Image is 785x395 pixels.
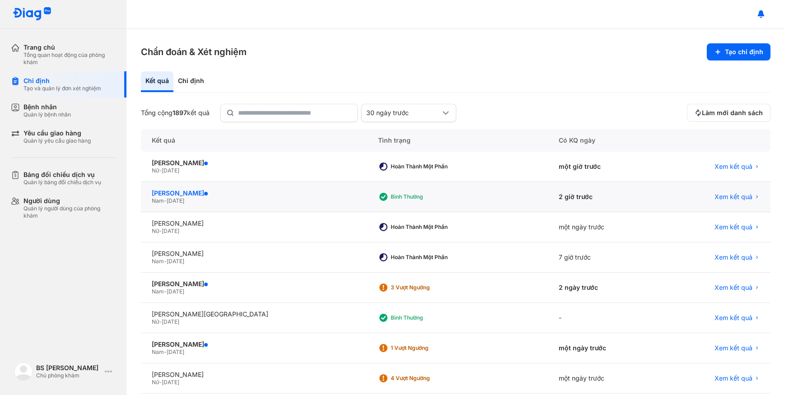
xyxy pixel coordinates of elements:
[23,51,116,66] div: Tổng quan hoạt động của phòng khám
[391,223,463,231] div: Hoàn thành một phần
[141,109,210,117] div: Tổng cộng kết quả
[548,363,661,394] div: một ngày trước
[152,159,356,167] div: [PERSON_NAME]
[23,171,101,179] div: Bảng đối chiếu dịch vụ
[391,163,463,170] div: Hoàn thành một phần
[548,212,661,242] div: một ngày trước
[715,283,752,292] span: Xem kết quả
[23,77,101,85] div: Chỉ định
[391,344,463,352] div: 1 Vượt ngưỡng
[391,284,463,291] div: 3 Vượt ngưỡng
[13,7,51,21] img: logo
[152,349,164,355] span: Nam
[391,254,463,261] div: Hoàn thành một phần
[23,129,91,137] div: Yêu cầu giao hàng
[23,137,91,144] div: Quản lý yêu cầu giao hàng
[548,273,661,303] div: 2 ngày trước
[391,375,463,382] div: 4 Vượt ngưỡng
[152,310,356,318] div: [PERSON_NAME][GEOGRAPHIC_DATA]
[152,258,164,265] span: Nam
[707,43,771,60] button: Tạo chỉ định
[164,288,167,295] span: -
[23,179,101,186] div: Quản lý bảng đối chiếu dịch vụ
[548,152,661,182] div: một giờ trước
[162,379,179,386] span: [DATE]
[141,71,173,92] div: Kết quả
[715,223,752,231] span: Xem kết quả
[159,318,162,325] span: -
[391,193,463,200] div: Bình thường
[23,205,116,219] div: Quản lý người dùng của phòng khám
[152,288,164,295] span: Nam
[367,129,548,152] div: Tình trạng
[548,303,661,333] div: -
[715,193,752,201] span: Xem kết quả
[702,109,763,117] span: Làm mới danh sách
[152,280,356,288] div: [PERSON_NAME]
[548,333,661,363] div: một ngày trước
[152,371,356,379] div: [PERSON_NAME]
[36,372,101,379] div: Chủ phòng khám
[23,111,71,118] div: Quản lý bệnh nhân
[167,349,184,355] span: [DATE]
[152,197,164,204] span: Nam
[167,288,184,295] span: [DATE]
[14,362,33,381] img: logo
[715,253,752,261] span: Xem kết quả
[23,85,101,92] div: Tạo và quản lý đơn xét nghiệm
[152,379,159,386] span: Nữ
[173,71,209,92] div: Chỉ định
[152,340,356,349] div: [PERSON_NAME]
[167,197,184,204] span: [DATE]
[152,219,356,228] div: [PERSON_NAME]
[715,344,752,352] span: Xem kết quả
[159,379,162,386] span: -
[159,167,162,174] span: -
[391,314,463,321] div: Bình thường
[152,228,159,234] span: Nữ
[715,163,752,171] span: Xem kết quả
[173,109,187,116] span: 1897
[167,258,184,265] span: [DATE]
[164,349,167,355] span: -
[162,228,179,234] span: [DATE]
[715,314,752,322] span: Xem kết quả
[141,129,367,152] div: Kết quả
[159,228,162,234] span: -
[152,189,356,197] div: [PERSON_NAME]
[548,129,661,152] div: Có KQ ngày
[152,167,159,174] span: Nữ
[141,46,247,58] h3: Chẩn đoán & Xét nghiệm
[152,318,159,325] span: Nữ
[164,197,167,204] span: -
[152,250,356,258] div: [PERSON_NAME]
[164,258,167,265] span: -
[687,104,771,122] button: Làm mới danh sách
[23,197,116,205] div: Người dùng
[23,43,116,51] div: Trang chủ
[548,242,661,273] div: 7 giờ trước
[715,374,752,382] span: Xem kết quả
[36,364,101,372] div: BS [PERSON_NAME]
[162,167,179,174] span: [DATE]
[366,109,440,117] div: 30 ngày trước
[548,182,661,212] div: 2 giờ trước
[162,318,179,325] span: [DATE]
[23,103,71,111] div: Bệnh nhân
